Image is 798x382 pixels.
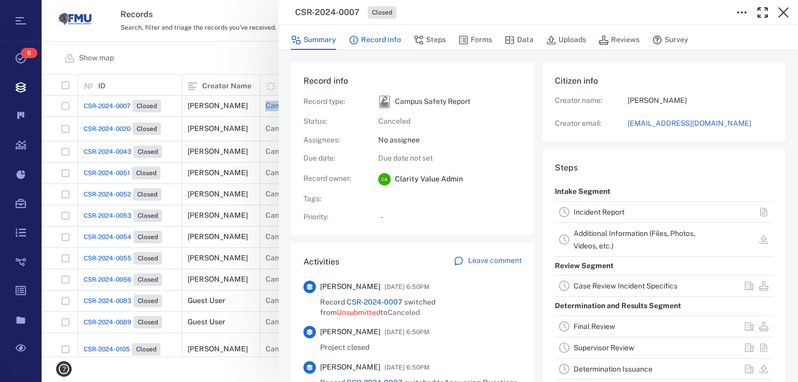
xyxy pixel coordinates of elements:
[295,6,360,19] h3: CSR-2024-0007
[303,135,366,146] p: Assignees :
[378,153,522,164] p: Due date not set
[320,327,380,337] span: [PERSON_NAME]
[303,97,366,107] p: Record type :
[598,30,640,50] button: Reviews
[555,162,773,174] h6: Steps
[291,30,336,50] button: Summary
[347,298,403,306] a: CSR-2024-0007
[574,208,624,216] a: Incident Report
[370,8,394,17] span: Closed
[303,256,339,268] h6: Activities
[378,116,522,127] p: Canceled
[320,362,380,373] span: [PERSON_NAME]
[731,2,752,23] button: Toggle to Edit Boxes
[378,135,522,146] p: No assignee
[320,343,369,353] span: Project closed
[337,308,380,317] span: Unsubmitted
[555,297,681,315] p: Determination and Results Segment
[574,322,615,331] a: Final Review
[303,116,366,127] p: Status :
[303,194,366,204] p: Tags :
[454,256,522,268] a: Leave comment
[574,282,677,290] a: Case Review Incident Specifics
[628,118,773,129] a: [EMAIL_ADDRESS][DOMAIN_NAME]
[378,96,391,108] img: icon Campus Safety Report
[574,229,695,250] a: Additional Information (Files, Photos, Videos, etc.)
[555,96,628,106] p: Creator name:
[468,256,522,266] p: Leave comment
[458,30,492,50] button: Forms
[752,2,773,23] button: Toggle Fullscreen
[574,344,634,352] a: Supervisor Review
[555,75,773,87] h6: Citizen info
[291,62,534,243] div: Record infoRecord type:icon Campus Safety ReportCampus Safety ReportStatus:CanceledAssignees:No a...
[349,30,401,50] button: Record info
[542,62,786,149] div: Citizen infoCreator name:[PERSON_NAME]Creator email:[EMAIL_ADDRESS][DOMAIN_NAME]
[628,96,773,106] p: [PERSON_NAME]
[395,174,463,185] span: Clarity Value Admin
[320,297,522,318] span: Record switched from to
[555,257,614,275] p: Review Segment
[384,361,430,374] span: [DATE] 6:50PM
[21,48,37,58] span: 6
[23,7,45,17] span: Help
[773,2,794,23] button: Close
[574,365,653,373] a: Determination Issuance
[303,212,366,222] p: Priority :
[652,30,688,50] button: Survey
[378,96,391,108] div: Campus Safety Report
[303,174,366,184] p: Record owner :
[555,182,610,201] p: Intake Segment
[303,75,522,87] h6: Record info
[384,326,430,338] span: [DATE] 6:50PM
[378,173,391,186] div: C A
[380,212,522,222] p: -
[388,308,420,317] span: Canceled
[546,30,586,50] button: Uploads
[414,30,446,50] button: Steps
[504,30,534,50] button: Data
[555,118,628,129] p: Creator email:
[395,97,470,107] p: Campus Safety Report
[384,281,430,293] span: [DATE] 6:50PM
[303,153,366,164] p: Due date :
[320,282,380,292] span: [PERSON_NAME]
